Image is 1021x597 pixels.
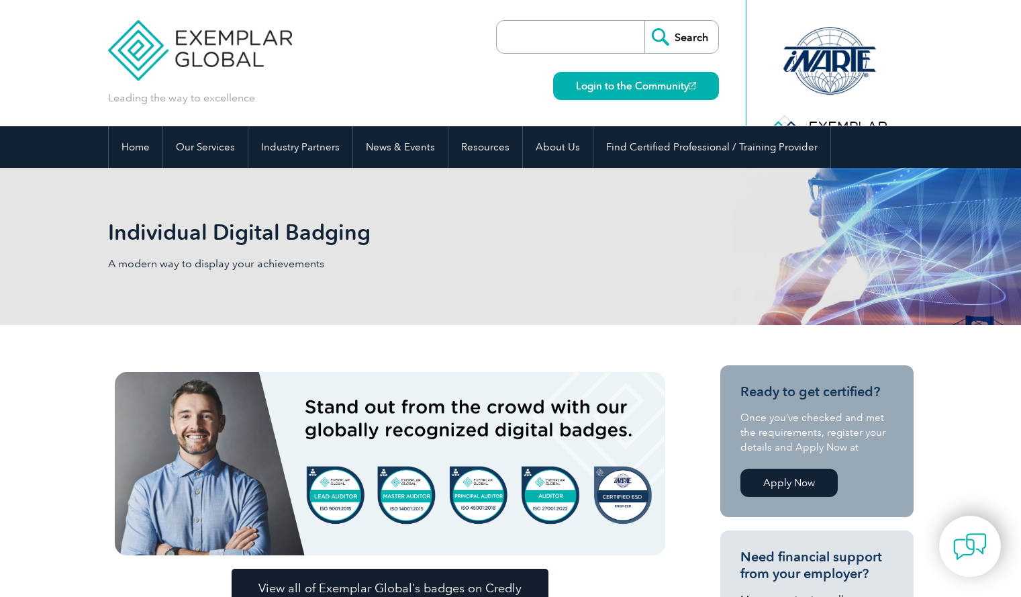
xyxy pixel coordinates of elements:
a: Apply Now [740,469,838,497]
input: Search [644,21,718,53]
a: Home [109,126,162,168]
img: contact-chat.png [953,530,987,563]
a: Our Services [163,126,248,168]
p: Once you’ve checked and met the requirements, register your details and Apply Now at [740,410,893,455]
img: badges [115,372,665,555]
h3: Need financial support from your employer? [740,549,893,582]
a: Resources [448,126,522,168]
h2: Individual Digital Badging [108,222,672,243]
img: open_square.png [689,82,696,89]
a: News & Events [353,126,448,168]
p: Leading the way to excellence [108,91,255,105]
a: Login to the Community [553,72,719,100]
p: A modern way to display your achievements [108,257,511,271]
h3: Ready to get certified? [740,383,893,400]
a: Industry Partners [248,126,352,168]
span: View all of Exemplar Global’s badges on Credly [258,582,522,594]
a: About Us [523,126,593,168]
a: Find Certified Professional / Training Provider [593,126,830,168]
